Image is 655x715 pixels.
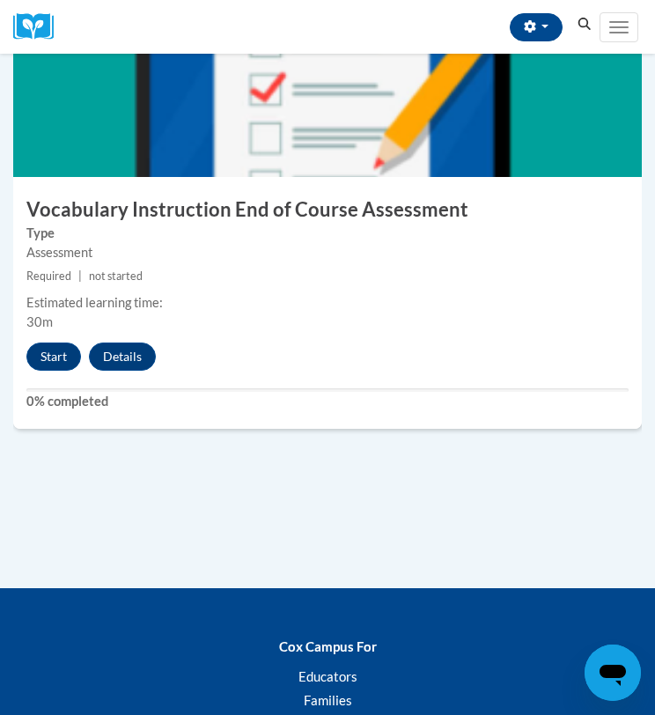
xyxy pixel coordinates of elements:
h3: Vocabulary Instruction End of Course Assessment [13,196,642,224]
span: | [78,269,82,283]
div: Estimated learning time: [26,293,629,313]
a: Families [304,692,352,708]
span: not started [89,269,143,283]
a: Cox Campus [13,13,66,41]
label: 0% completed [26,392,629,411]
span: Required [26,269,71,283]
a: Educators [298,668,357,684]
div: Assessment [26,243,629,262]
button: Search [571,14,598,35]
label: Type [26,224,629,243]
img: Course Image [13,1,642,177]
img: Logo brand [13,13,66,41]
button: Account Settings [510,13,563,41]
iframe: Button to launch messaging window [585,645,641,701]
b: Cox Campus For [279,638,377,654]
button: Details [89,343,156,371]
span: 30m [26,314,53,329]
button: Start [26,343,81,371]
